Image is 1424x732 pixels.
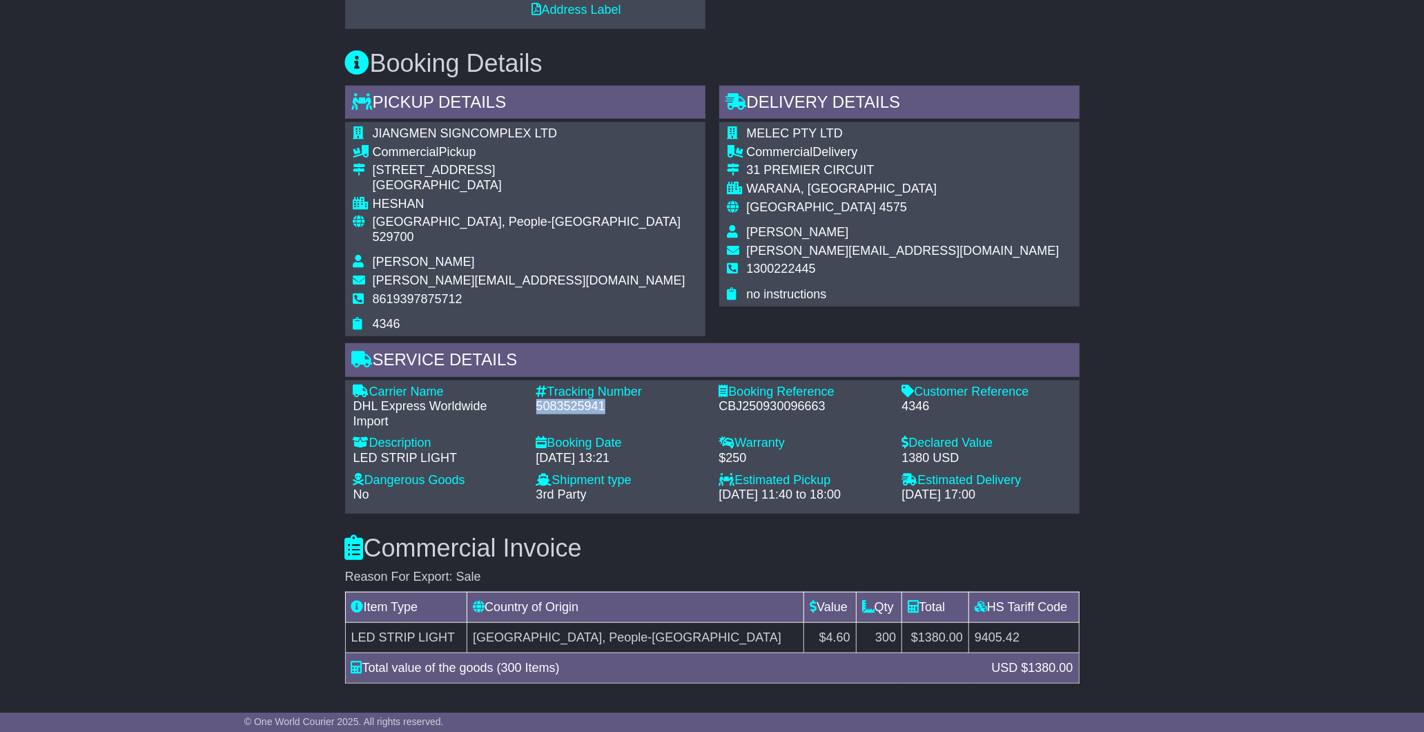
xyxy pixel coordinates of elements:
[373,317,400,331] span: 4346
[536,451,705,466] div: [DATE] 13:21
[373,163,697,178] div: [STREET_ADDRESS]
[902,399,1071,414] div: 4346
[747,145,1060,160] div: Delivery
[747,182,1060,197] div: WARANA, [GEOGRAPHIC_DATA]
[244,716,444,727] span: © One World Courier 2025. All rights reserved.
[345,50,1080,77] h3: Booking Details
[353,451,523,466] div: LED STRIP LIGHT
[747,163,1060,178] div: 31 PREMIER CIRCUIT
[536,399,705,414] div: 5083525941
[345,343,1080,381] div: Service Details
[373,197,697,212] div: HESHAN
[719,385,888,400] div: Booking Reference
[353,488,369,501] span: No
[902,385,1071,400] div: Customer Reference
[373,126,558,140] span: JIANGMEN SIGNCOMPLEX LTD
[856,592,901,622] td: Qty
[373,273,685,287] span: [PERSON_NAME][EMAIL_ADDRESS][DOMAIN_NAME]
[467,592,804,622] td: Country of Origin
[353,473,523,488] div: Dangerous Goods
[536,436,705,451] div: Booking Date
[747,200,876,214] span: [GEOGRAPHIC_DATA]
[856,622,901,653] td: 300
[353,385,523,400] div: Carrier Name
[902,488,1071,503] div: [DATE] 17:00
[719,473,888,488] div: Estimated Pickup
[902,592,969,622] td: Total
[373,255,475,269] span: [PERSON_NAME]
[969,592,1079,622] td: HS Tariff Code
[536,385,705,400] div: Tracking Number
[902,451,1071,466] div: 1380 USD
[984,659,1080,677] div: USD $1380.00
[747,287,827,301] span: no instructions
[747,145,813,159] span: Commercial
[532,3,621,17] a: Address Label
[719,86,1080,123] div: Delivery Details
[467,622,804,653] td: [GEOGRAPHIC_DATA], People-[GEOGRAPHIC_DATA]
[804,592,856,622] td: Value
[902,622,969,653] td: $1380.00
[345,86,705,123] div: Pickup Details
[373,145,439,159] span: Commercial
[969,622,1079,653] td: 9405.42
[804,622,856,653] td: $4.60
[345,570,1080,585] div: Reason For Export: Sale
[902,436,1071,451] div: Declared Value
[747,225,849,239] span: [PERSON_NAME]
[902,473,1071,488] div: Estimated Delivery
[719,488,888,503] div: [DATE] 11:40 to 18:00
[373,145,697,160] div: Pickup
[373,230,414,244] span: 529700
[747,126,843,140] span: MELEC PTY LTD
[536,473,705,488] div: Shipment type
[353,399,523,429] div: DHL Express Worldwide Import
[353,436,523,451] div: Description
[345,592,467,622] td: Item Type
[373,215,681,229] span: [GEOGRAPHIC_DATA], People-[GEOGRAPHIC_DATA]
[536,488,587,501] span: 3rd Party
[879,200,907,214] span: 4575
[345,622,467,653] td: LED STRIP LIGHT
[345,534,1080,562] h3: Commercial Invoice
[719,399,888,414] div: CBJ250930096663
[344,659,985,677] div: Total value of the goods (300 Items)
[719,436,888,451] div: Warranty
[747,244,1060,258] span: [PERSON_NAME][EMAIL_ADDRESS][DOMAIN_NAME]
[719,451,888,466] div: $250
[373,292,462,306] span: 8619397875712
[373,178,697,193] div: [GEOGRAPHIC_DATA]
[747,262,816,276] span: 1300222445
